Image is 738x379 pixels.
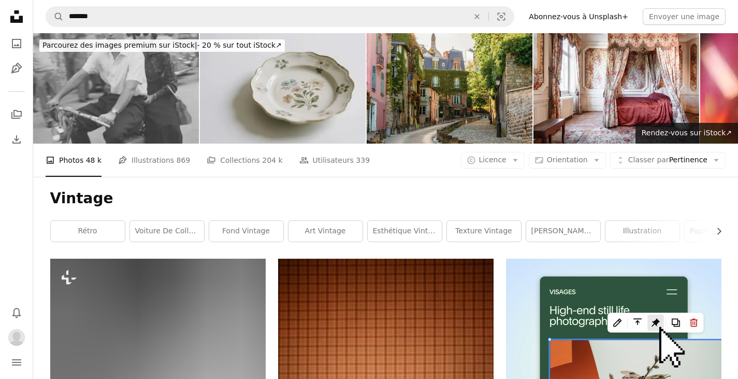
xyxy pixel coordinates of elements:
a: Historique de téléchargement [6,129,27,150]
a: [PERSON_NAME] vintage [526,221,600,242]
a: Illustrations [6,58,27,79]
a: Photos [6,33,27,54]
a: art vintage [288,221,363,242]
span: 339 [356,155,370,166]
button: Recherche de visuels [489,7,514,26]
a: Voiture de collection [130,221,204,242]
button: Licence [461,152,525,169]
button: Profil [6,327,27,348]
img: Une assiette blanche avec un bord festonné et un motif floral au centre est représentée sur une s... [200,33,366,144]
span: Orientation [547,156,588,164]
a: Rendez-vous sur iStock↗ [635,123,738,144]
button: faire défiler la liste vers la droite [710,221,721,242]
button: Menu [6,352,27,373]
a: Parcourez des images premium sur iStock|- 20 % sur tout iStock↗ [33,33,291,58]
button: Effacer [466,7,488,26]
span: Pertinence [628,155,707,165]
img: Charming Rue de l'Abreuvoir: Montmartre's Historic Gem in Paris, France [367,33,532,144]
a: Accueil — Unsplash [6,6,27,29]
div: - 20 % sur tout iStock ↗ [39,39,285,52]
a: Illustrations 869 [118,144,190,177]
form: Rechercher des visuels sur tout le site [46,6,514,27]
button: Rechercher sur Unsplash [46,7,64,26]
img: Avatar de l’utilisateur christophe Mullot [8,329,25,346]
button: Notifications [6,302,27,323]
a: fond vintage [209,221,283,242]
a: texture vintage [447,221,521,242]
a: Collections 204 k [207,144,282,177]
span: 869 [177,155,191,166]
span: Licence [479,156,507,164]
button: Classer parPertinence [610,152,726,169]
span: Classer par [628,156,669,164]
img: Jeune couple sur scooter vintage. [33,33,199,144]
a: rétro [51,221,125,242]
a: illustration [605,221,679,242]
img: Élégante chambre vintage avec lit à baldaquin et rideaux à motifs floraux [533,33,699,144]
span: Rendez-vous sur iStock ↗ [642,129,732,137]
span: 204 k [262,155,282,166]
a: esthétique vintage [368,221,442,242]
span: Parcourez des images premium sur iStock | [42,41,197,49]
a: Abonnez-vous à Unsplash+ [523,8,634,25]
h1: Vintage [50,189,721,208]
button: Envoyer une image [643,8,726,25]
a: Utilisateurs 339 [299,144,370,177]
a: Collections [6,104,27,125]
button: Orientation [529,152,606,169]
